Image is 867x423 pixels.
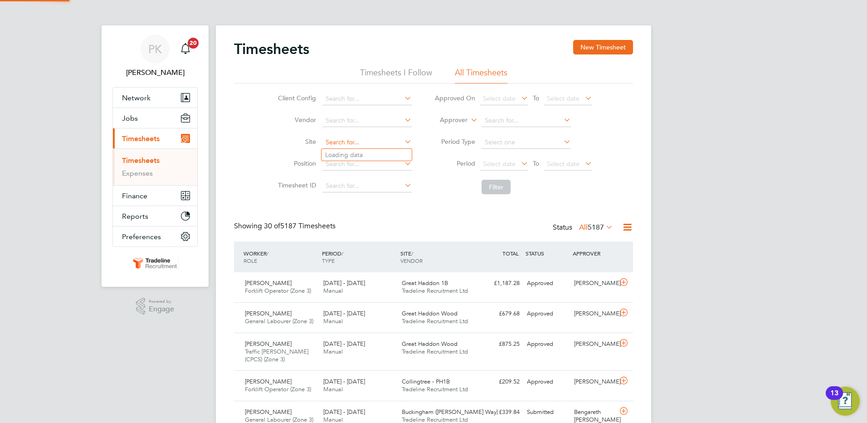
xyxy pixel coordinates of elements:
button: Timesheets [113,128,197,148]
input: Select one [482,136,571,149]
span: [DATE] - [DATE] [323,279,365,287]
span: Tradeline Recruitment Ltd [402,348,468,355]
div: Status [553,221,615,234]
span: Preferences [122,232,161,241]
button: New Timesheet [573,40,633,54]
div: [PERSON_NAME] [570,337,618,352]
label: All [579,223,613,232]
a: Timesheets [122,156,160,165]
span: Forklift Operator (Zone 3) [245,287,311,295]
input: Search for... [322,158,412,171]
button: Preferences [113,226,197,246]
span: To [530,157,542,169]
input: Search for... [322,180,412,192]
span: / [411,250,413,257]
button: Network [113,88,197,108]
span: Tradeline Recruitment Ltd [402,287,468,295]
div: Showing [234,221,337,231]
span: Manual [323,287,343,295]
label: Position [275,159,316,167]
input: Search for... [322,114,412,127]
label: Client Config [275,94,316,102]
span: Powered by [149,298,174,305]
label: Approved On [434,94,475,102]
div: PERIOD [320,245,398,269]
div: APPROVER [570,245,618,261]
a: PK[PERSON_NAME] [112,34,198,78]
span: Manual [323,317,343,325]
span: 5187 Timesheets [264,221,336,231]
span: [PERSON_NAME] [245,340,292,348]
button: Filter [482,180,511,194]
div: [PERSON_NAME] [570,276,618,291]
a: Powered byEngage [136,298,175,315]
span: Tradeline Recruitment Ltd [402,385,468,393]
label: Period [434,159,475,167]
span: Collingtree - PH1B [402,378,450,385]
span: Great Haddon Wood [402,310,458,317]
div: £339.84 [476,405,523,420]
div: 13 [830,393,838,405]
span: Finance [122,192,147,200]
div: SITE [398,245,477,269]
div: Approved [523,306,570,321]
li: Loading data [321,149,412,161]
span: Select date [483,160,516,168]
span: Timesheets [122,134,160,143]
span: Great Haddon Wood [402,340,458,348]
span: [PERSON_NAME] [245,310,292,317]
label: Timesheet ID [275,181,316,189]
span: / [267,250,268,257]
span: Select date [547,94,580,103]
div: [PERSON_NAME] [570,374,618,389]
span: [DATE] - [DATE] [323,408,365,416]
span: TOTAL [502,250,519,257]
span: To [530,92,542,104]
span: Jobs [122,114,138,123]
span: [DATE] - [DATE] [323,340,365,348]
h2: Timesheets [234,40,309,58]
span: Patrick Knight [112,67,198,78]
span: VENDOR [400,257,423,264]
label: Site [275,138,316,146]
a: 20 [176,34,195,64]
div: [PERSON_NAME] [570,306,618,321]
span: [DATE] - [DATE] [323,378,365,385]
label: Approver [427,116,468,125]
button: Finance [113,186,197,206]
button: Open Resource Center, 13 new notifications [831,387,860,416]
img: tradelinerecruitment-logo-retina.png [132,256,179,271]
span: Great Haddon 1B [402,279,448,287]
input: Search for... [482,114,571,127]
div: £679.68 [476,306,523,321]
span: Select date [547,160,580,168]
span: Network [122,93,151,102]
a: Expenses [122,169,153,177]
span: Tradeline Recruitment Ltd [402,317,468,325]
span: Manual [323,385,343,393]
span: TYPE [322,257,335,264]
button: Reports [113,206,197,226]
span: Select date [483,94,516,103]
span: General Labourer (Zone 3) [245,317,313,325]
div: £209.52 [476,374,523,389]
label: Period Type [434,138,475,146]
span: [PERSON_NAME] [245,408,292,416]
span: Buckingham ([PERSON_NAME] Way) [402,408,498,416]
div: Submitted [523,405,570,420]
span: 20 [188,38,199,49]
span: [PERSON_NAME] [245,279,292,287]
span: Manual [323,348,343,355]
div: Approved [523,374,570,389]
span: Forklift Operator (Zone 3) [245,385,311,393]
button: Jobs [113,108,197,128]
div: Timesheets [113,148,197,185]
span: [PERSON_NAME] [245,378,292,385]
li: All Timesheets [455,67,507,84]
span: [DATE] - [DATE] [323,310,365,317]
span: 30 of [264,221,280,231]
span: / [341,250,343,257]
span: Engage [149,305,174,313]
div: WORKER [241,245,320,269]
span: Reports [122,212,148,221]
